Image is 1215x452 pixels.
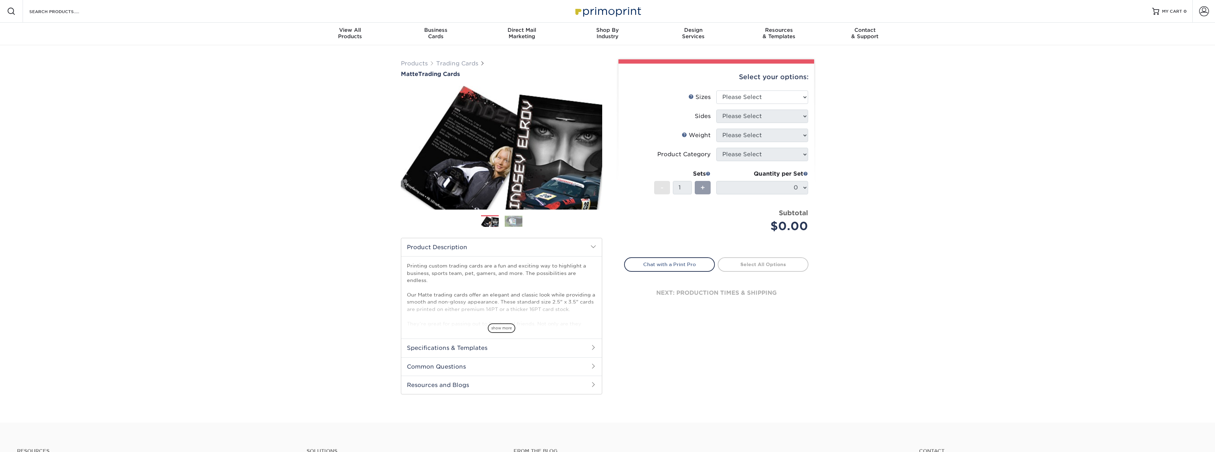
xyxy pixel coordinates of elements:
span: View All [307,27,393,33]
div: Cards [393,27,479,40]
h2: Specifications & Templates [401,339,602,357]
h1: Trading Cards [401,71,602,77]
h2: Resources and Blogs [401,376,602,394]
div: Marketing [479,27,565,40]
div: Product Category [657,150,711,159]
a: Trading Cards [436,60,478,67]
a: Shop ByIndustry [565,23,651,45]
div: Sets [654,170,711,178]
span: - [660,182,664,193]
div: Select your options: [624,64,808,90]
h2: Common Questions [401,357,602,376]
span: + [700,182,705,193]
div: Services [650,27,736,40]
a: View AllProducts [307,23,393,45]
div: Industry [565,27,651,40]
div: & Templates [736,27,822,40]
h2: Product Description [401,238,602,256]
span: 0 [1184,9,1187,14]
span: Design [650,27,736,33]
div: next: production times & shipping [624,272,808,314]
a: Chat with a Print Pro [624,257,715,271]
span: show more [488,323,515,333]
strong: Subtotal [779,209,808,217]
div: Weight [682,131,711,140]
a: Select All Options [718,257,808,271]
span: Contact [822,27,908,33]
div: Sizes [688,93,711,101]
input: SEARCH PRODUCTS..... [29,7,97,16]
div: Sides [695,112,711,121]
img: Primoprint [572,4,643,19]
a: DesignServices [650,23,736,45]
span: Matte [401,71,418,77]
div: & Support [822,27,908,40]
span: MY CART [1162,8,1182,14]
img: Matte 01 [401,78,602,217]
div: $0.00 [722,218,808,235]
a: BusinessCards [393,23,479,45]
div: Products [307,27,393,40]
p: Printing custom trading cards are a fun and exciting way to highlight a business, sports team, pe... [407,262,596,356]
img: Trading Cards 01 [481,216,499,228]
span: Direct Mail [479,27,565,33]
span: Resources [736,27,822,33]
img: Trading Cards 02 [505,216,522,227]
span: Business [393,27,479,33]
a: MatteTrading Cards [401,71,602,77]
a: Resources& Templates [736,23,822,45]
div: Quantity per Set [716,170,808,178]
span: Shop By [565,27,651,33]
a: Products [401,60,428,67]
a: Contact& Support [822,23,908,45]
a: Direct MailMarketing [479,23,565,45]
